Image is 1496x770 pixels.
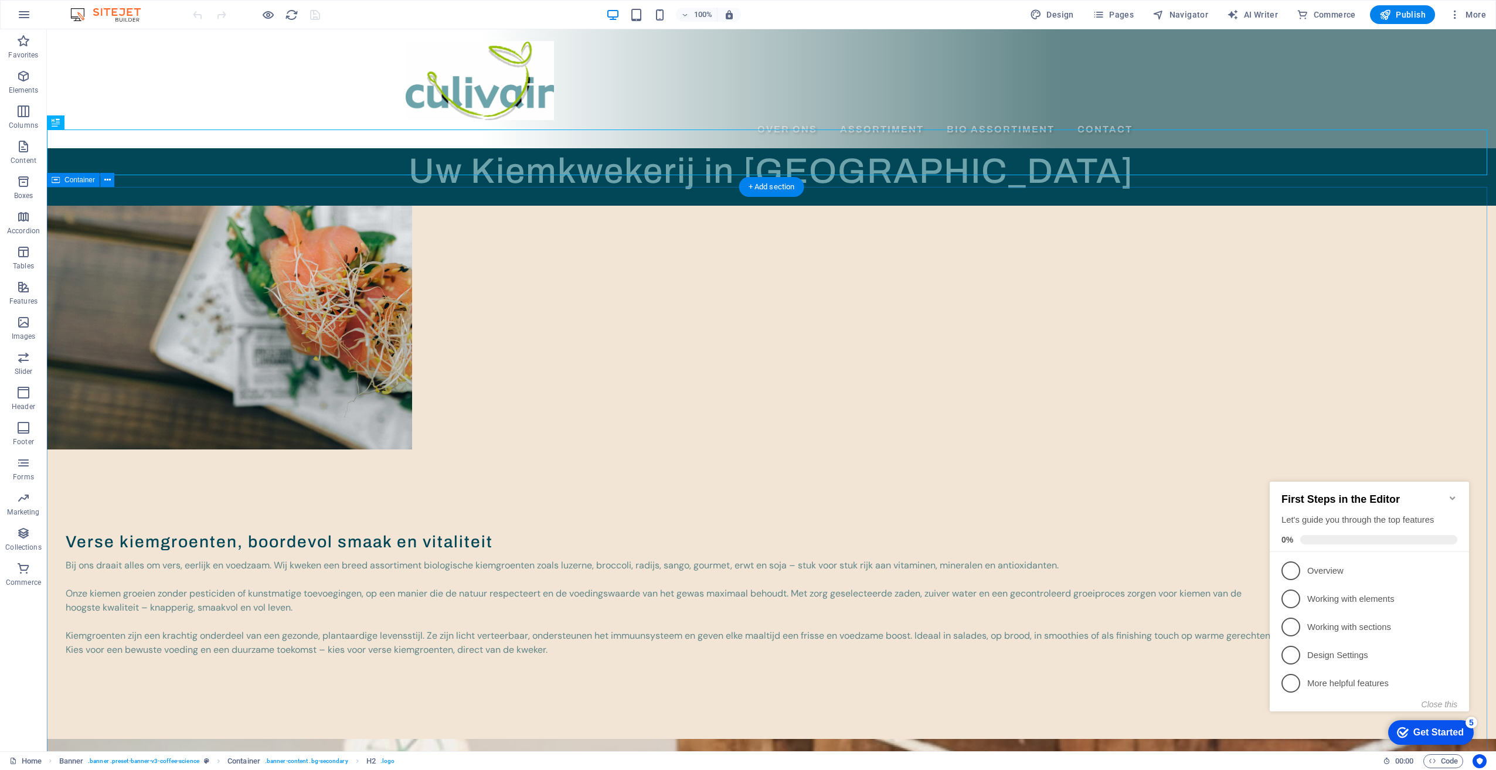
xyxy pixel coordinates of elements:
button: Code [1423,754,1463,768]
button: Pages [1088,5,1138,24]
button: Publish [1370,5,1435,24]
a: Click to cancel selection. Double-click to open Pages [9,754,42,768]
span: Navigator [1152,9,1208,21]
p: Favorites [8,50,38,60]
span: . logo [380,754,395,768]
p: Columns [9,121,38,130]
p: Images [12,332,36,341]
div: + Add section [739,177,804,197]
p: Boxes [14,191,33,200]
div: Design (Ctrl+Alt+Y) [1025,5,1079,24]
span: Pages [1093,9,1134,21]
h2: First Steps in the Editor [16,29,192,41]
h6: 100% [693,8,712,22]
p: Header [12,402,35,411]
li: Overview [5,92,204,120]
button: Usercentrics [1473,754,1487,768]
button: Commerce [1292,5,1361,24]
span: Click to select. Double-click to edit [227,754,260,768]
li: Design Settings [5,176,204,205]
button: Design [1025,5,1079,24]
div: Get Started 5 items remaining, 0% complete [123,255,209,280]
button: Navigator [1148,5,1213,24]
span: Code [1429,754,1458,768]
span: AI Writer [1227,9,1278,21]
div: 5 [200,252,212,264]
button: 100% [676,8,718,22]
i: On resize automatically adjust zoom level to fit chosen device. [724,9,735,20]
button: Close this [157,235,192,244]
p: More helpful features [42,213,183,225]
span: 00 00 [1395,754,1413,768]
img: Editor Logo [67,8,155,22]
button: Click here to leave preview mode and continue editing [261,8,275,22]
p: Marketing [7,507,39,517]
button: More [1444,5,1491,24]
p: Design Settings [42,185,183,197]
p: Tables [13,261,34,271]
p: Accordion [7,226,40,236]
span: Click to select. Double-click to edit [59,754,84,768]
span: Design [1030,9,1074,21]
span: Commerce [1297,9,1356,21]
p: Features [9,297,38,306]
button: reload [284,8,298,22]
nav: breadcrumb [59,754,395,768]
span: Publish [1379,9,1426,21]
p: Collections [5,543,41,552]
span: . banner-content .bg-secondary [265,754,348,768]
p: Working with elements [42,128,183,141]
span: : [1403,757,1405,765]
span: 0% [16,70,35,80]
li: More helpful features [5,205,204,233]
i: Reload page [285,8,298,22]
span: Click to select. Double-click to edit [366,754,376,768]
p: Slider [15,367,33,376]
p: Footer [13,437,34,447]
p: Working with sections [42,156,183,169]
button: AI Writer [1222,5,1283,24]
div: Minimize checklist [183,29,192,38]
p: Elements [9,86,39,95]
h6: Session time [1383,754,1414,768]
span: . banner .preset-banner-v3-coffee-science [88,754,199,768]
span: More [1449,9,1486,21]
div: Get Started [148,263,199,273]
p: Content [11,156,36,165]
p: Commerce [6,578,41,587]
li: Working with elements [5,120,204,148]
span: Container [64,176,95,183]
p: Overview [42,100,183,113]
p: Forms [13,472,34,482]
div: Let's guide you through the top features [16,49,192,62]
li: Working with sections [5,148,204,176]
i: This element is a customizable preset [204,758,209,764]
